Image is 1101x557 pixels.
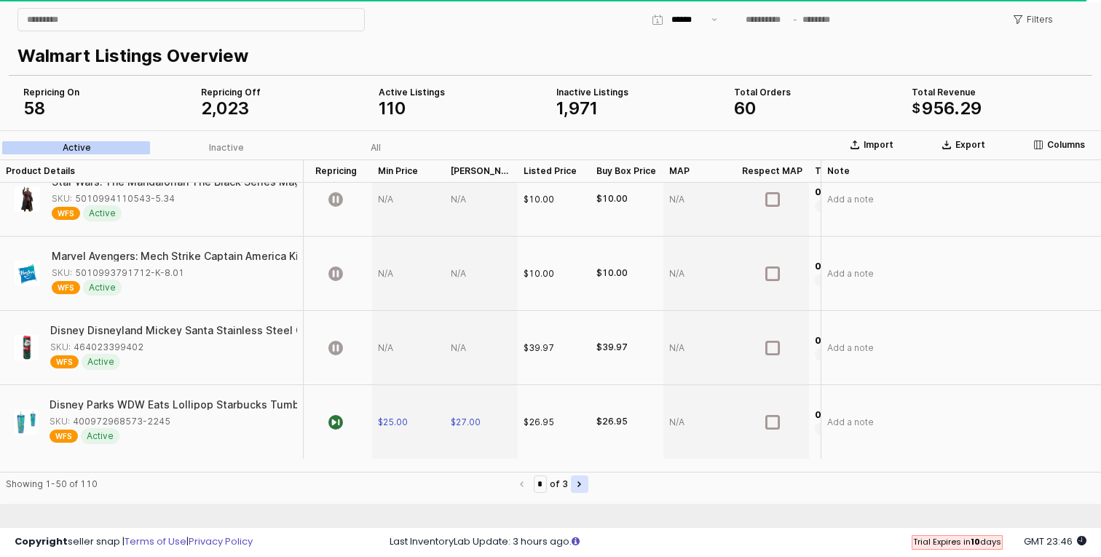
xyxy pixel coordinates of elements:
span: , [212,95,216,116]
span: WFS [52,205,80,218]
div: 400972968573-2245 [50,413,170,426]
div: Active [63,141,91,151]
div: Total Orders [734,84,900,96]
span: Repricing [315,163,357,175]
span: 2025-08-12 23:46 GMT [1024,534,1086,548]
span: 60 [734,95,756,116]
div: Previous Period: 0.0 (+0%) [815,258,844,285]
span: Respect MAP [742,163,802,175]
img: Disney Disneyland Mickey Santa Stainless Steel Christmas Travel Tumbler New [15,333,39,358]
span: , [564,95,569,116]
p: Columns [1047,137,1085,149]
span: SKU: [52,264,72,277]
div: +0% [815,346,844,359]
span: 110 [379,98,406,115]
span: WFS [50,353,79,366]
div: Previous Period: 0.0 (+0%) [815,183,844,210]
span: 60 [734,98,756,115]
div: Inactive [209,141,244,151]
div: +0% [815,272,844,285]
span: MAP [669,163,690,175]
div: seller snap | | [15,535,253,549]
span: SKU: [52,190,72,203]
label: of 3 [550,475,568,489]
div: 464023399402 [50,339,143,352]
p: Export [955,137,985,149]
span: Min Price [378,163,418,175]
button: Columns [1023,131,1095,154]
span: . [954,95,960,116]
span: Add a note [827,266,874,277]
button: Next page [571,473,588,491]
i: Click here to read more about un-synced listings. [572,537,580,546]
div: Showing 1-50 of 110 [6,475,513,489]
label: Active [2,139,151,152]
span: Add a note [827,191,874,203]
div: Last InventoryLab Update: 3 hours ago. [390,535,1086,549]
span: Trial Expires in days [913,536,1001,548]
span: 0 [815,332,844,345]
span: 2,023 [201,98,249,115]
input: Page [534,474,546,490]
div: $10.00 [524,265,554,278]
span: Listed Price [524,163,577,175]
span: Buy Box Price [596,163,656,175]
span: Note [827,163,850,175]
b: 10 [971,536,980,548]
label: Inactive [151,139,301,152]
div: Repricing On [23,84,189,96]
button: Import [832,131,912,154]
span: Add a note [827,414,874,426]
span: 1 [556,95,564,116]
div: Previous Period: 0.0 (+0%) [815,406,844,433]
div: Active Listings [379,84,545,96]
img: Marvel Avengers: Mech Strike Captain America Kids Toy Action Figure for Boys and Girls (8) [15,258,40,284]
span: 971 [569,95,598,116]
div: $26.95 [524,414,554,427]
div: $10.00 [524,191,554,204]
div: Previous Period: 0.0 (+0%) [815,332,844,359]
span: 58 [23,98,45,115]
span: 956 [922,95,954,116]
span: SKU: [50,413,70,426]
div: $39.97 [524,339,554,352]
span: 0 [815,183,844,197]
span: 2 [201,95,212,116]
span: Active [81,426,119,442]
div: $10.00 [596,265,628,277]
span: 58 [23,95,45,116]
span: Product Details [6,163,75,175]
span: 023 [216,95,249,116]
span: $956.29 [912,98,982,115]
span: Add a note [827,340,874,352]
span: [PERSON_NAME] [451,163,512,175]
div: Repricing Off [201,84,367,96]
a: Privacy Policy [189,534,253,548]
span: $25.00 [378,414,408,426]
span: $27.00 [451,414,481,426]
div: 5010993791712-K-8.01 [52,264,184,277]
span: 110 [379,95,406,116]
p: Import [864,137,893,149]
div: $26.95 [596,414,628,426]
span: WFS [52,279,80,292]
span: 1,971 [556,98,598,115]
span: Active [82,352,120,368]
div: 5010994110543-5.34 [52,190,175,203]
div: $39.97 [596,339,628,352]
button: Show suggestions [706,7,723,28]
span: $ [912,100,920,113]
p: Walmart Listings Overview [17,41,1078,67]
span: 0 [815,258,844,271]
div: Disney Parks WDW Eats Lollipop Starbucks Tumbler with Straw [50,398,369,408]
div: +0% [815,420,844,433]
button: Filters [1007,6,1059,29]
img: Star Wars: The Mandalorian The Black Series Magistrate Greef Karga Kids Toy Action Figure for Boy... [15,184,40,210]
span: Active [83,277,122,293]
span: SKU: [50,339,71,352]
a: Terms of Use [125,534,186,548]
strong: Copyright [15,534,68,548]
div: Marvel Avengers: Mech Strike Captain America Kids Toy Action Figure for Boys and Girls (8) [52,249,511,259]
p: Filters [1027,12,1053,23]
span: WFS [50,427,78,441]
